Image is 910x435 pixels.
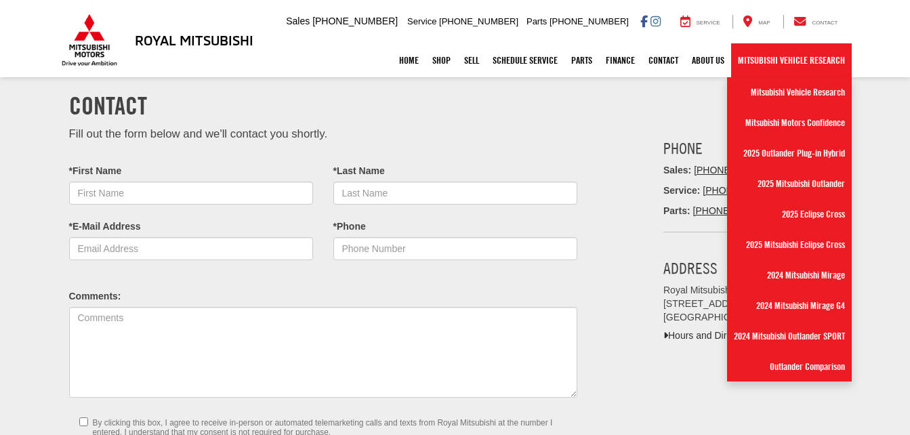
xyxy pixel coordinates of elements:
a: Home [392,43,426,77]
a: Shop [426,43,457,77]
h1: Contact [69,92,842,119]
a: 2025 Eclipse Cross [727,199,852,230]
a: Map [732,15,780,28]
span: Sales [286,16,310,26]
span: Contact [812,20,837,26]
a: Mitsubishi Motors Confidence [727,108,852,138]
input: Phone Number [333,237,577,260]
a: 2024 Mitsubishi Mirage G4 [727,291,852,321]
a: 2025 Mitsubishi Outlander [727,169,852,199]
span: Parts [526,16,547,26]
a: [PHONE_NUMBER] [703,185,788,196]
a: Hours and Directions [663,330,757,341]
a: Facebook: Click to visit our Facebook page [640,16,648,26]
a: [PHONE_NUMBER] [693,205,779,216]
a: Parts: Opens in a new tab [564,43,599,77]
label: *Phone [333,220,366,234]
strong: Parts: [663,205,690,216]
label: *First Name [69,165,122,178]
input: First Name [69,182,313,205]
span: [PHONE_NUMBER] [550,16,629,26]
a: Finance [599,43,642,77]
input: Email Address [69,237,313,260]
a: Service [670,15,730,28]
a: 2025 Outlander Plug-in Hybrid [727,138,852,169]
a: Schedule Service: Opens in a new tab [486,43,564,77]
span: Service [407,16,436,26]
span: [PHONE_NUMBER] [312,16,398,26]
a: Instagram: Click to visit our Instagram page [650,16,661,26]
label: *E-Mail Address [69,220,141,234]
span: [PHONE_NUMBER] [439,16,518,26]
input: By clicking this box, I agree to receive in-person or automated telemarketing calls and texts fro... [79,417,88,426]
img: Mitsubishi [59,14,120,66]
span: Service [697,20,720,26]
a: 2024 Mitsubishi Mirage [727,260,852,291]
label: Comments: [69,290,121,304]
h3: Address [663,260,842,277]
h3: Phone [663,140,842,157]
span: Sales: [663,165,691,175]
address: Royal Mitsubishi [STREET_ADDRESS] [GEOGRAPHIC_DATA], LA 70815 [663,284,842,325]
strong: Service: [663,185,700,196]
a: Mitsubishi Vehicle Research [731,43,852,77]
label: *Last Name [333,165,385,178]
a: 2025 Mitsubishi Eclipse Cross [727,230,852,260]
a: 2024 Mitsubishi Outlander SPORT [727,321,852,352]
a: Mitsubishi Vehicle Research [727,77,852,108]
a: About Us [685,43,731,77]
span: Map [758,20,770,26]
p: Fill out the form below and we'll contact you shortly. [69,126,577,142]
a: Contact [642,43,685,77]
a: [PHONE_NUMBER] [694,165,779,175]
a: Sell [457,43,486,77]
a: Contact [783,15,848,28]
input: Last Name [333,182,577,205]
a: Outlander Comparison [727,352,852,381]
h3: Royal Mitsubishi [135,33,253,47]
